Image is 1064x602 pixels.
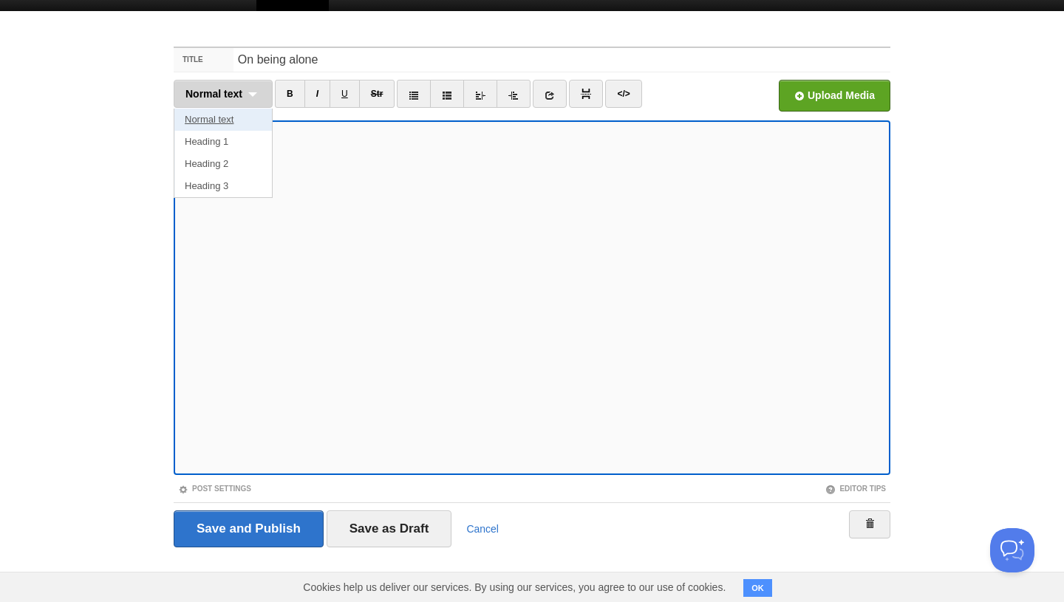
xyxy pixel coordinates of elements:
[174,153,272,175] a: Heading 2
[330,80,360,108] a: U
[174,48,233,72] label: Title
[304,80,330,108] a: I
[174,510,324,547] input: Save and Publish
[990,528,1034,572] iframe: Help Scout Beacon - Open
[275,80,305,108] a: B
[327,510,452,547] input: Save as Draft
[174,131,272,153] a: Heading 1
[605,80,641,108] a: </>
[174,109,272,131] a: Normal text
[288,572,740,602] span: Cookies help us deliver our services. By using our services, you agree to our use of cookies.
[581,89,591,99] img: pagebreak-icon.png
[185,88,242,100] span: Normal text
[825,485,886,493] a: Editor Tips
[359,80,395,108] a: Str
[174,175,272,197] a: Heading 3
[371,89,383,99] del: Str
[466,523,499,535] a: Cancel
[178,485,251,493] a: Post Settings
[743,579,772,597] button: OK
